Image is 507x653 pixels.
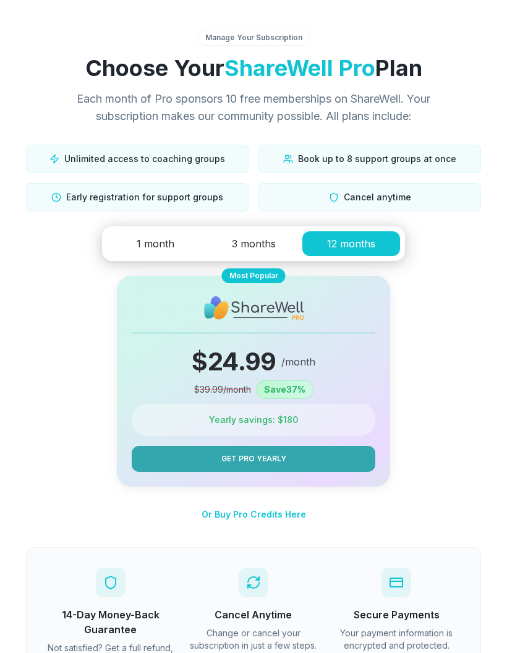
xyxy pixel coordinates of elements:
[197,30,310,46] div: Manage Your Subscription
[302,231,400,256] button: 12 months
[221,453,286,464] span: Get Pro Yearly
[107,231,205,256] button: 1 month
[224,54,375,82] span: ShareWell Pro
[46,90,461,125] p: Each month of Pro sponsors 10 free memberships on ShareWell. Your subscription makes our communit...
[132,446,375,472] button: Get Pro Yearly
[298,153,456,165] span: Book up to 8 support groups at once
[327,237,375,250] span: 12 months
[46,607,174,637] h3: 14-Day Money-Back Guarantee
[189,627,317,652] p: Change or cancel your subscription in just a few steps.
[64,153,225,165] span: Unlimited access to coaching groups
[344,191,411,203] span: Cancel anytime
[26,56,481,80] h1: Choose Your Plan
[202,509,306,519] span: Or Buy Pro Credits Here
[205,231,302,256] button: 3 months
[189,607,317,622] h3: Cancel Anytime
[232,237,276,250] span: 3 months
[137,237,174,250] span: 1 month
[333,607,461,622] h3: Secure Payments
[66,191,223,203] span: Early registration for support groups
[333,627,461,652] p: Your payment information is encrypted and protected.
[202,501,306,527] button: Or Buy Pro Credits Here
